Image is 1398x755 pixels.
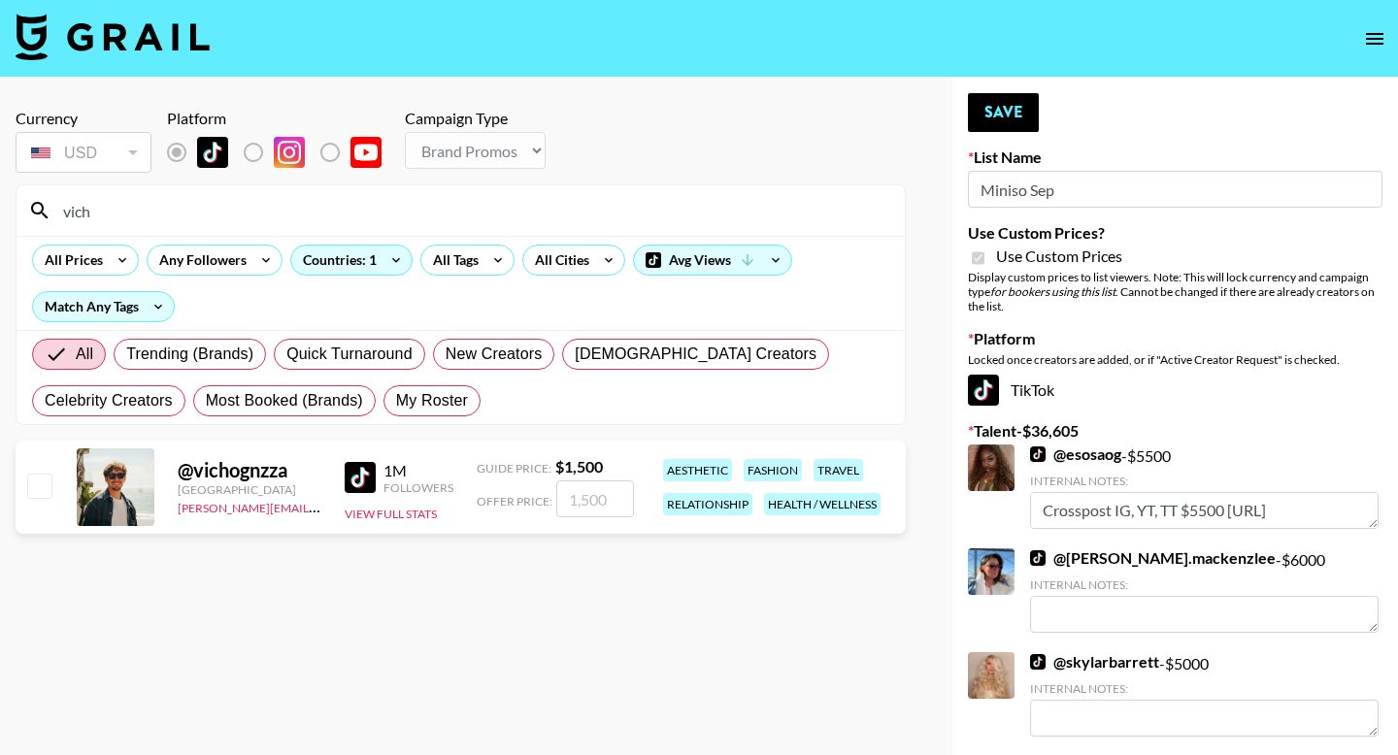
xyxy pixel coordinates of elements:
[1030,550,1046,566] img: TikTok
[33,292,174,321] div: Match Any Tags
[16,14,210,60] img: Grail Talent
[996,246,1122,266] span: Use Custom Prices
[477,461,551,476] span: Guide Price:
[968,352,1382,367] div: Locked once creators are added, or if "Active Creator Request" is checked.
[1030,548,1276,568] a: @[PERSON_NAME].mackenzlee
[968,375,999,406] img: TikTok
[556,480,634,517] input: 1,500
[446,343,543,366] span: New Creators
[1030,446,1046,462] img: TikTok
[178,458,321,482] div: @ vichognzza
[33,246,107,275] div: All Prices
[968,93,1039,132] button: Save
[19,136,148,170] div: USD
[1030,681,1379,696] div: Internal Notes:
[990,284,1115,299] em: for bookers using this list
[148,246,250,275] div: Any Followers
[575,343,816,366] span: [DEMOGRAPHIC_DATA] Creators
[126,343,253,366] span: Trending (Brands)
[968,148,1382,167] label: List Name
[1030,577,1379,592] div: Internal Notes:
[16,109,151,128] div: Currency
[555,457,603,476] strong: $ 1,500
[286,343,413,366] span: Quick Turnaround
[523,246,593,275] div: All Cities
[45,389,173,412] span: Celebrity Creators
[167,109,397,128] div: Platform
[345,462,376,493] img: TikTok
[1355,19,1394,58] button: open drawer
[1030,474,1379,488] div: Internal Notes:
[1030,548,1379,633] div: - $ 6000
[396,389,468,412] span: My Roster
[383,461,453,480] div: 1M
[744,459,802,481] div: fashion
[167,132,397,173] div: List locked to TikTok.
[1030,444,1121,464] a: @esosaog
[764,493,881,515] div: health / wellness
[1030,652,1159,672] a: @skylarbarrett
[274,137,305,168] img: Instagram
[477,494,552,509] span: Offer Price:
[178,482,321,497] div: [GEOGRAPHIC_DATA]
[663,459,732,481] div: aesthetic
[51,195,893,226] input: Search by User Name
[206,389,363,412] span: Most Booked (Brands)
[405,109,546,128] div: Campaign Type
[178,497,465,515] a: [PERSON_NAME][EMAIL_ADDRESS][DOMAIN_NAME]
[383,480,453,495] div: Followers
[968,270,1382,313] div: Display custom prices to list viewers. Note: This will lock currency and campaign type . Cannot b...
[1030,652,1379,737] div: - $ 5000
[291,246,412,275] div: Countries: 1
[16,128,151,177] div: Currency is locked to USD
[968,223,1382,243] label: Use Custom Prices?
[1030,492,1379,529] textarea: Crosspost IG, YT, TT $5500 [URL][DOMAIN_NAME]
[197,137,228,168] img: TikTok
[814,459,863,481] div: travel
[421,246,483,275] div: All Tags
[968,421,1382,441] label: Talent - $ 36,605
[968,329,1382,348] label: Platform
[1030,444,1379,529] div: - $ 5500
[1030,654,1046,670] img: TikTok
[968,375,1382,406] div: TikTok
[634,246,791,275] div: Avg Views
[663,493,752,515] div: relationship
[350,137,382,168] img: YouTube
[76,343,93,366] span: All
[345,507,437,521] button: View Full Stats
